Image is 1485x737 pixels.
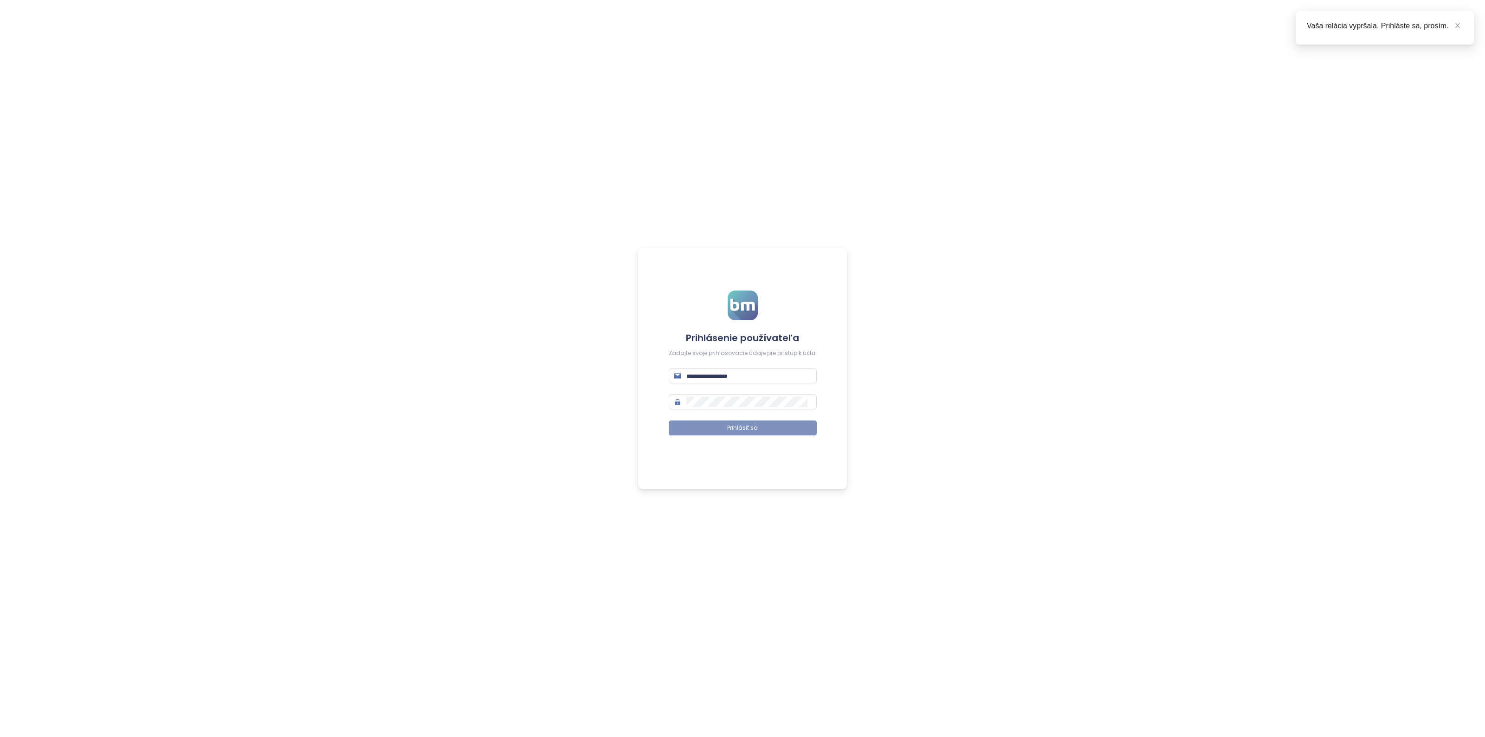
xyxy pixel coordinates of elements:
[1454,22,1461,29] span: close
[669,349,817,358] div: Zadajte svoje prihlasovacie údaje pre prístup k účtu.
[728,291,758,320] img: logo
[1307,20,1463,32] div: Vaša relácia vypršala. Prihláste sa, prosím.
[669,420,817,435] button: Prihlásiť sa
[674,399,681,405] span: lock
[669,331,817,344] h4: Prihlásenie používateľa
[727,424,758,433] span: Prihlásiť sa
[674,373,681,379] span: mail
